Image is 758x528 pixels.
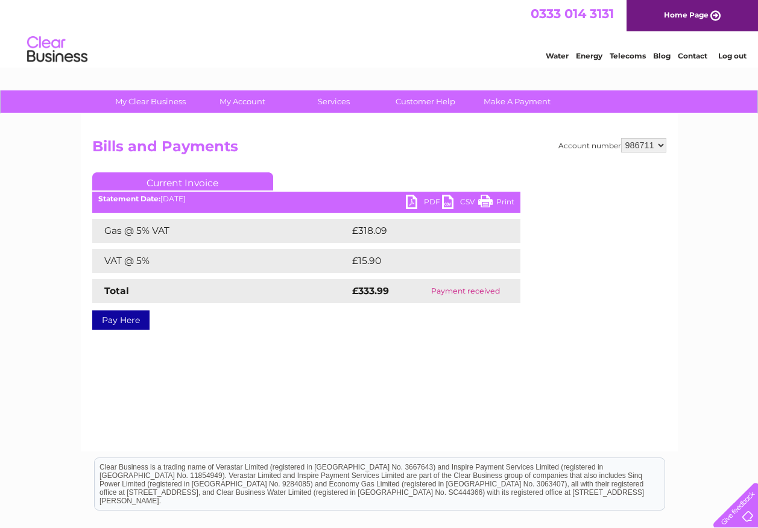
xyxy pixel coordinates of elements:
a: My Account [192,90,292,113]
a: Services [284,90,384,113]
td: £15.90 [349,249,495,273]
a: Pay Here [92,310,150,330]
h2: Bills and Payments [92,138,666,161]
a: Contact [678,51,707,60]
a: Telecoms [610,51,646,60]
a: 0333 014 3131 [531,6,614,21]
a: PDF [406,195,442,212]
b: Statement Date: [98,194,160,203]
img: logo.png [27,31,88,68]
td: £318.09 [349,219,499,243]
a: Blog [653,51,671,60]
a: Current Invoice [92,172,273,190]
a: Print [478,195,514,212]
strong: £333.99 [352,285,389,297]
div: Account number [558,138,666,152]
a: Water [546,51,569,60]
div: Clear Business is a trading name of Verastar Limited (registered in [GEOGRAPHIC_DATA] No. 3667643... [95,7,665,58]
td: Gas @ 5% VAT [92,219,349,243]
a: Make A Payment [467,90,567,113]
a: Energy [576,51,602,60]
div: [DATE] [92,195,520,203]
td: VAT @ 5% [92,249,349,273]
strong: Total [104,285,129,297]
a: Customer Help [376,90,475,113]
a: CSV [442,195,478,212]
td: Payment received [411,279,520,303]
a: Log out [718,51,747,60]
a: My Clear Business [101,90,200,113]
